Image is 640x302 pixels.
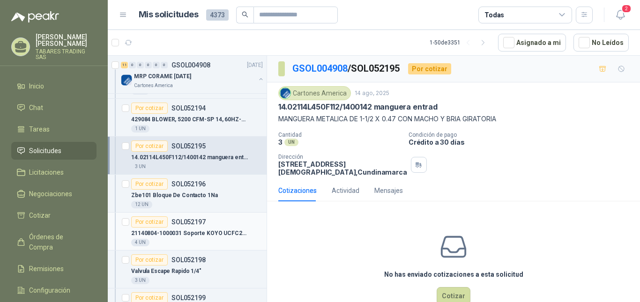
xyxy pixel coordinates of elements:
div: 0 [129,62,136,68]
button: 2 [612,7,629,23]
div: Por cotizar [131,178,168,190]
div: Por cotizar [131,254,168,265]
p: GSOL004908 [171,62,210,68]
a: Por cotizarSOL05219514.02114L450F112/1400142 manguera entrad3 UN [108,137,267,175]
a: Por cotizarSOL052194429084 BLOWER, 5200 CFM-SP 14, 60HZ-3PH1 UN [108,99,267,137]
p: SOL052196 [171,181,206,187]
div: 12 UN [131,201,152,208]
button: Asignado a mi [498,34,566,52]
div: 1 UN [131,125,149,133]
p: 14 ago, 2025 [355,89,389,98]
a: Negociaciones [11,185,97,203]
div: UN [284,139,298,146]
div: Mensajes [374,185,403,196]
div: 0 [137,62,144,68]
span: Tareas [29,124,50,134]
img: Company Logo [280,88,290,98]
button: No Leídos [573,34,629,52]
p: 21140804-1000031 Soporte KOYO UCFC205 [131,229,248,238]
p: Condición de pago [409,132,636,138]
span: Órdenes de Compra [29,232,88,252]
a: Tareas [11,120,97,138]
span: 4373 [206,9,229,21]
p: [DATE] [247,61,263,70]
p: MRP CORAME [DATE] [134,72,191,81]
h1: Mis solicitudes [139,8,199,22]
a: Órdenes de Compra [11,228,97,256]
a: Cotizar [11,206,97,224]
div: 1 - 50 de 3351 [430,35,491,50]
p: Cartones America [134,82,173,89]
a: Chat [11,99,97,117]
span: Solicitudes [29,146,61,156]
div: Por cotizar [408,63,451,74]
a: Licitaciones [11,163,97,181]
div: 3 UN [131,163,149,170]
h3: No has enviado cotizaciones a esta solicitud [384,269,523,280]
p: SOL052198 [171,257,206,263]
p: 429084 BLOWER, 5200 CFM-SP 14, 60HZ-3PH [131,115,248,124]
span: 2 [621,4,632,13]
a: GSOL004908 [292,63,348,74]
div: 11 [121,62,128,68]
span: Configuración [29,285,70,295]
span: Chat [29,103,43,113]
div: 4 UN [131,239,149,246]
div: Por cotizar [131,103,168,114]
a: Configuración [11,281,97,299]
p: [STREET_ADDRESS] [DEMOGRAPHIC_DATA] , Cundinamarca [278,160,407,176]
span: Cotizar [29,210,51,221]
a: Remisiones [11,260,97,278]
div: Por cotizar [131,216,168,228]
div: Cotizaciones [278,185,317,196]
a: 11 0 0 0 0 0 GSOL004908[DATE] Company LogoMRP CORAME [DATE]Cartones America [121,59,265,89]
p: [PERSON_NAME] [PERSON_NAME] [36,34,97,47]
p: Zbe101 Bloque De Contacto 1Na [131,191,218,200]
a: Por cotizarSOL05219721140804-1000031 Soporte KOYO UCFC2054 UN [108,213,267,250]
a: Solicitudes [11,142,97,160]
p: MANGUERA METALICA DE 1-1/2 X 0.47 CON MACHO Y BRIA GIRATORIA [278,114,629,124]
p: Crédito a 30 días [409,138,636,146]
p: 14.02114L450F112/1400142 manguera entrad [131,153,248,162]
p: SOL052197 [171,219,206,225]
div: Actividad [332,185,359,196]
p: SOL052199 [171,295,206,301]
p: 3 [278,138,283,146]
div: 3 UN [131,277,149,284]
div: 0 [145,62,152,68]
div: 0 [153,62,160,68]
p: Valvula Escape Rapido 1/4" [131,267,201,276]
span: Negociaciones [29,189,72,199]
p: TABARES TRADING SAS [36,49,97,60]
img: Logo peakr [11,11,59,22]
span: Remisiones [29,264,64,274]
p: / SOL052195 [292,61,401,76]
p: SOL052195 [171,143,206,149]
span: Licitaciones [29,167,64,177]
span: Inicio [29,81,44,91]
span: search [242,11,248,18]
p: SOL052194 [171,105,206,111]
div: Todas [484,10,504,20]
a: Inicio [11,77,97,95]
div: Cartones America [278,86,351,100]
img: Company Logo [121,74,132,86]
p: Dirección [278,154,407,160]
a: Por cotizarSOL052196Zbe101 Bloque De Contacto 1Na12 UN [108,175,267,213]
div: Por cotizar [131,140,168,152]
a: Por cotizarSOL052198Valvula Escape Rapido 1/4"3 UN [108,250,267,288]
p: 14.02114L450F112/1400142 manguera entrad [278,102,438,112]
div: 0 [161,62,168,68]
p: Cantidad [278,132,401,138]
